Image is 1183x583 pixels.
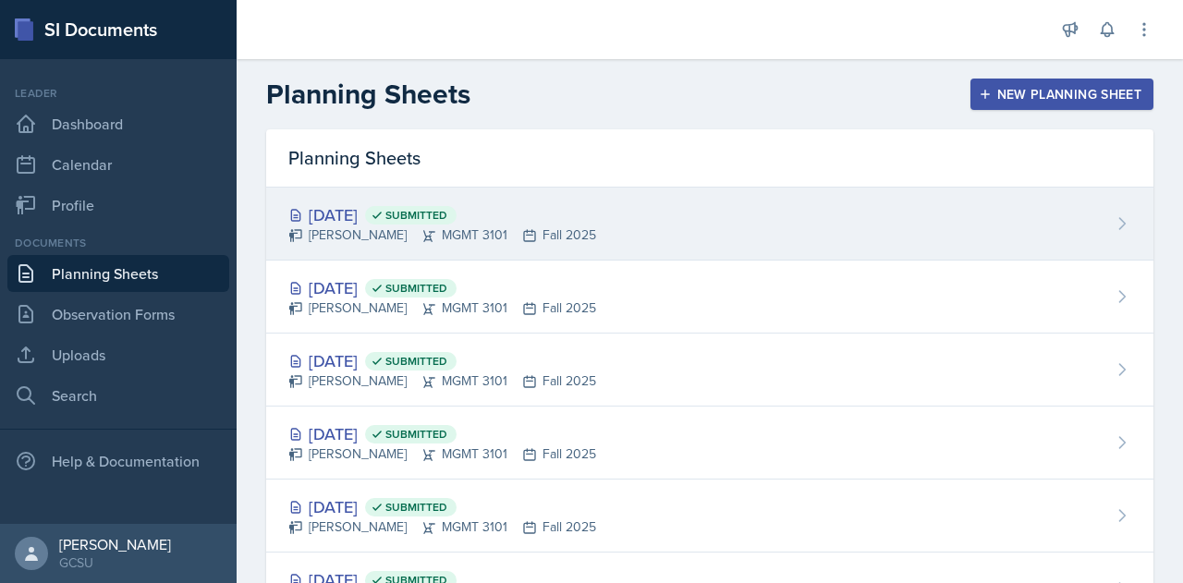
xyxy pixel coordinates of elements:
a: [DATE] Submitted [PERSON_NAME]MGMT 3101Fall 2025 [266,188,1153,261]
button: New Planning Sheet [970,79,1153,110]
div: [DATE] [288,494,596,519]
span: Submitted [385,354,447,369]
a: Profile [7,187,229,224]
a: Calendar [7,146,229,183]
span: Submitted [385,208,447,223]
span: Submitted [385,427,447,442]
div: Help & Documentation [7,443,229,480]
a: Planning Sheets [7,255,229,292]
a: Observation Forms [7,296,229,333]
div: [DATE] [288,421,596,446]
div: [PERSON_NAME] MGMT 3101 Fall 2025 [288,444,596,464]
a: [DATE] Submitted [PERSON_NAME]MGMT 3101Fall 2025 [266,407,1153,480]
a: [DATE] Submitted [PERSON_NAME]MGMT 3101Fall 2025 [266,334,1153,407]
div: Planning Sheets [266,129,1153,188]
a: Dashboard [7,105,229,142]
div: [PERSON_NAME] MGMT 3101 Fall 2025 [288,225,596,245]
div: [PERSON_NAME] [59,535,171,553]
h2: Planning Sheets [266,78,470,111]
div: [PERSON_NAME] MGMT 3101 Fall 2025 [288,371,596,391]
div: [DATE] [288,275,596,300]
a: [DATE] Submitted [PERSON_NAME]MGMT 3101Fall 2025 [266,480,1153,553]
a: Uploads [7,336,229,373]
span: Submitted [385,500,447,515]
div: [PERSON_NAME] MGMT 3101 Fall 2025 [288,517,596,537]
div: [DATE] [288,348,596,373]
div: [DATE] [288,202,596,227]
a: Search [7,377,229,414]
a: [DATE] Submitted [PERSON_NAME]MGMT 3101Fall 2025 [266,261,1153,334]
div: [PERSON_NAME] MGMT 3101 Fall 2025 [288,298,596,318]
div: New Planning Sheet [982,87,1141,102]
div: Leader [7,85,229,102]
span: Submitted [385,281,447,296]
div: Documents [7,235,229,251]
div: GCSU [59,553,171,572]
